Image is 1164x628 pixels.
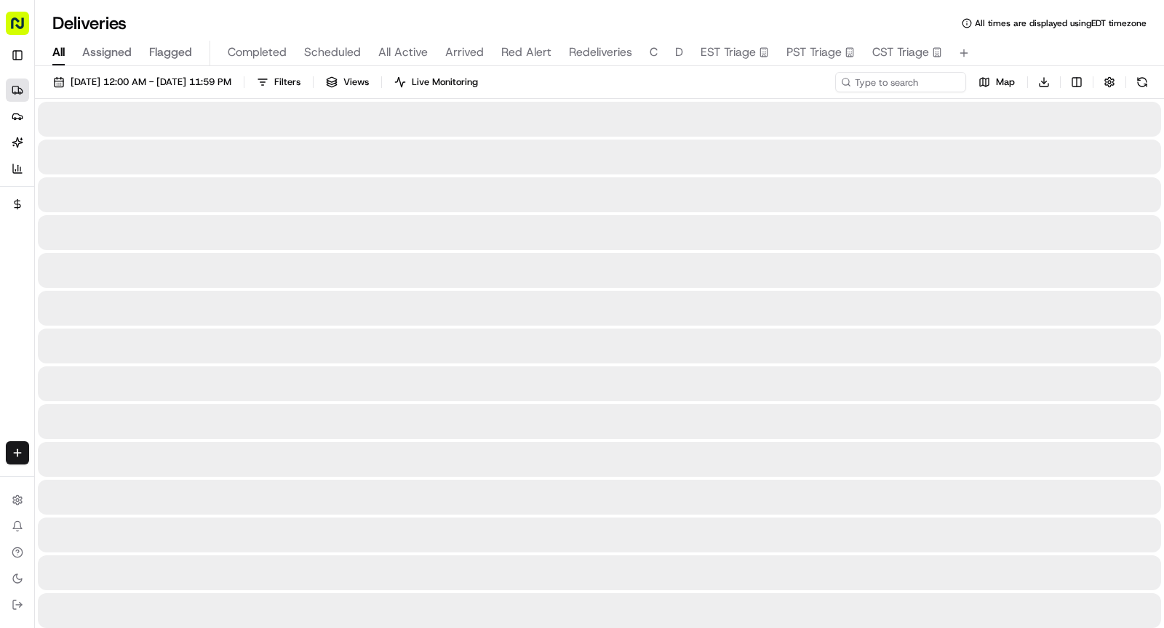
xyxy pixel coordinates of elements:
button: Filters [250,72,307,92]
span: Red Alert [501,44,551,61]
span: All times are displayed using EDT timezone [975,17,1147,29]
button: Views [319,72,375,92]
span: CST Triage [872,44,929,61]
button: Live Monitoring [388,72,485,92]
h1: Deliveries [52,12,127,35]
span: Views [343,76,369,89]
span: PST Triage [786,44,842,61]
button: Refresh [1132,72,1152,92]
span: D [675,44,683,61]
span: Map [996,76,1015,89]
span: EST Triage [701,44,756,61]
span: Completed [228,44,287,61]
input: Type to search [835,72,966,92]
span: [DATE] 12:00 AM - [DATE] 11:59 PM [71,76,231,89]
span: All Active [378,44,428,61]
span: Redeliveries [569,44,632,61]
button: Map [972,72,1021,92]
span: Live Monitoring [412,76,478,89]
span: Filters [274,76,300,89]
button: [DATE] 12:00 AM - [DATE] 11:59 PM [47,72,238,92]
span: Arrived [445,44,484,61]
span: Scheduled [304,44,361,61]
span: C [650,44,658,61]
span: Flagged [149,44,192,61]
span: All [52,44,65,61]
span: Assigned [82,44,132,61]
